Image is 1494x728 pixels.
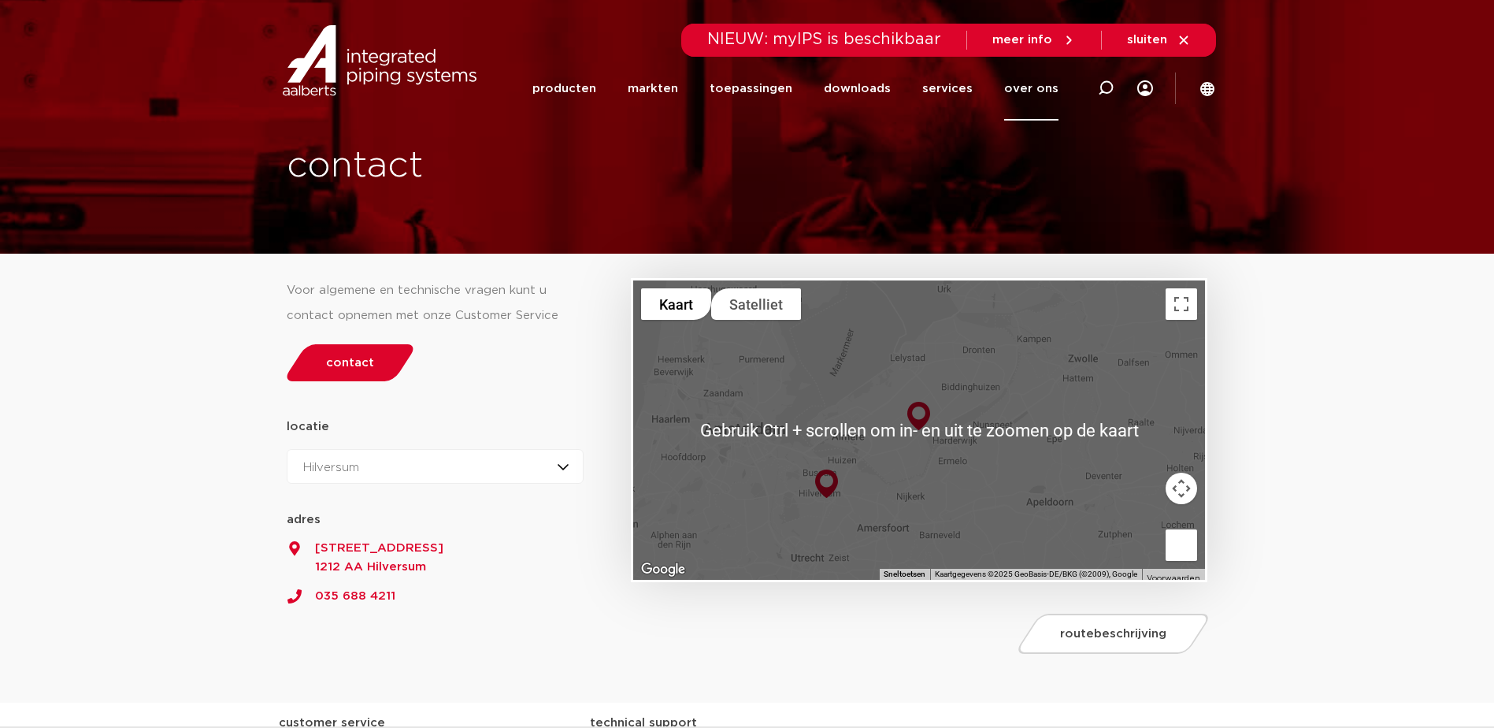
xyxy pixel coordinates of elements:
button: Bedieningsopties voor de kaartweergave [1166,473,1197,504]
nav: Menu [532,57,1058,121]
a: sluiten [1127,33,1191,47]
div: my IPS [1137,57,1153,121]
span: Kaartgegevens ©2025 GeoBasis-DE/BKG (©2009), Google [935,570,1137,578]
button: Stratenkaart tonen [641,288,711,320]
h1: contact [287,141,805,191]
a: markten [628,57,678,121]
a: toepassingen [710,57,792,121]
a: Voorwaarden (wordt geopend in een nieuw tabblad) [1147,574,1200,582]
a: contact [282,344,417,381]
a: routebeschrijving [1014,614,1213,654]
span: contact [326,357,374,369]
span: NIEUW: myIPS is beschikbaar [707,32,941,47]
a: downloads [824,57,891,121]
span: Hilversum [303,462,359,474]
button: Satellietbeelden tonen [711,288,801,320]
a: Dit gebied openen in Google Maps (er wordt een nieuw venster geopend) [637,559,689,580]
strong: locatie [287,421,329,433]
span: meer info [992,34,1052,46]
img: Google [637,559,689,580]
span: sluiten [1127,34,1167,46]
a: services [922,57,973,121]
button: Sleep Pegman de kaart op om Street View te openen [1166,529,1197,561]
a: meer info [992,33,1076,47]
a: over ons [1004,57,1058,121]
button: Sneltoetsen [884,569,925,580]
button: Weergave op volledig scherm aan- of uitzetten [1166,288,1197,320]
a: producten [532,57,596,121]
div: Voor algemene en technische vragen kunt u contact opnemen met onze Customer Service [287,278,584,329]
span: routebeschrijving [1060,628,1166,640]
